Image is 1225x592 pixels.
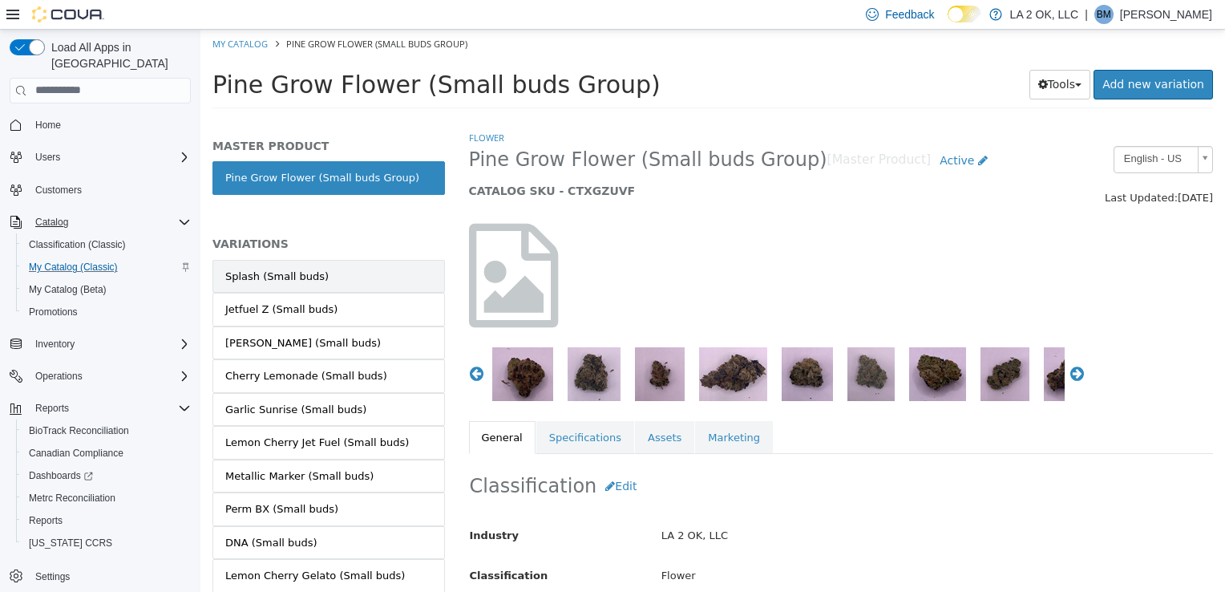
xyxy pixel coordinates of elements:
[25,372,166,388] div: Garlic Sunrise (Small buds)
[1097,5,1111,24] span: BM
[35,216,68,229] span: Catalog
[449,533,1024,561] div: Flower
[29,306,78,318] span: Promotions
[16,256,197,278] button: My Catalog (Classic)
[22,511,69,530] a: Reports
[3,211,197,233] button: Catalog
[25,239,128,255] div: Splash (Small buds)
[269,336,285,352] button: Previous
[29,115,191,135] span: Home
[29,148,191,167] span: Users
[3,564,197,587] button: Settings
[29,116,67,135] a: Home
[29,261,118,274] span: My Catalog (Classic)
[22,302,84,322] a: Promotions
[22,511,191,530] span: Reports
[29,180,191,200] span: Customers
[16,420,197,442] button: BioTrack Reconciliation
[25,339,187,355] div: Cherry Lemonade (Small buds)
[22,444,130,463] a: Canadian Compliance
[22,421,191,440] span: BioTrack Reconciliation
[25,439,173,455] div: Metallic Marker (Small buds)
[29,367,191,386] span: Operations
[29,469,93,482] span: Dashboards
[3,365,197,387] button: Operations
[25,272,137,288] div: Jetfuel Z (Small buds)
[29,567,76,586] a: Settings
[449,493,1024,521] div: LA 2 OK, LLC
[269,500,319,512] span: Industry
[627,124,731,137] small: [Master Product]
[913,116,1013,144] a: English - US
[3,178,197,201] button: Customers
[948,22,948,23] span: Dark Mode
[269,118,627,143] span: Pine Grow Flower (Small buds Group)
[25,405,208,421] div: Lemon Cherry Jet Fuel (Small buds)
[977,162,1013,174] span: [DATE]
[269,540,348,552] span: Classification
[885,6,934,22] span: Feedback
[16,301,197,323] button: Promotions
[22,466,99,485] a: Dashboards
[29,283,107,296] span: My Catalog (Beta)
[32,6,104,22] img: Cova
[3,397,197,420] button: Reports
[12,8,67,20] a: My Catalog
[269,442,1013,472] h2: Classification
[868,336,884,352] button: Next
[22,533,191,553] span: Washington CCRS
[29,335,81,354] button: Inventory
[16,487,197,509] button: Metrc Reconciliation
[22,302,191,322] span: Promotions
[29,335,191,354] span: Inventory
[3,113,197,136] button: Home
[22,235,132,254] a: Classification (Classic)
[22,489,122,508] a: Metrc Reconciliation
[22,257,191,277] span: My Catalog (Classic)
[29,367,89,386] button: Operations
[1094,5,1114,24] div: Brittany M
[739,124,774,137] span: Active
[22,235,191,254] span: Classification (Classic)
[495,391,572,425] a: Marketing
[16,464,197,487] a: Dashboards
[435,391,494,425] a: Assets
[29,424,129,437] span: BioTrack Reconciliation
[22,489,191,508] span: Metrc Reconciliation
[29,238,126,251] span: Classification (Classic)
[22,466,191,485] span: Dashboards
[16,442,197,464] button: Canadian Compliance
[1120,5,1212,24] p: [PERSON_NAME]
[22,444,191,463] span: Canadian Compliance
[336,391,434,425] a: Specifications
[22,280,191,299] span: My Catalog (Beta)
[948,6,981,22] input: Dark Mode
[12,132,245,165] a: Pine Grow Flower (Small buds Group)
[29,213,75,232] button: Catalog
[22,421,135,440] a: BioTrack Reconciliation
[904,162,977,174] span: Last Updated:
[25,505,117,521] div: DNA (Small buds)
[29,399,191,418] span: Reports
[35,570,70,583] span: Settings
[29,514,63,527] span: Reports
[269,391,335,425] a: General
[12,207,245,221] h5: VARIATIONS
[29,566,191,586] span: Settings
[35,119,61,132] span: Home
[25,472,138,488] div: Perm BX (Small buds)
[35,402,69,415] span: Reports
[16,532,197,554] button: [US_STATE] CCRS
[35,338,75,351] span: Inventory
[29,447,123,460] span: Canadian Compliance
[25,538,204,554] div: Lemon Cherry Gelato (Small buds)
[3,146,197,168] button: Users
[914,117,991,142] span: English - US
[269,102,304,114] a: Flower
[16,278,197,301] button: My Catalog (Beta)
[29,148,67,167] button: Users
[35,184,82,197] span: Customers
[3,333,197,355] button: Inventory
[25,306,180,322] div: [PERSON_NAME] (Small buds)
[269,154,821,168] h5: CATALOG SKU - CTXGZUVF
